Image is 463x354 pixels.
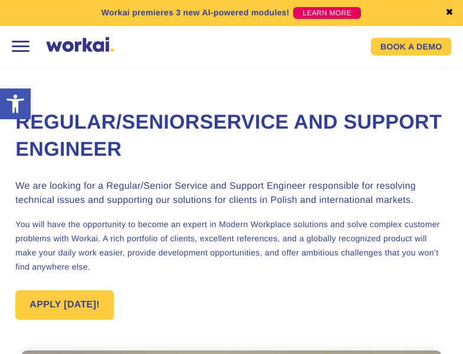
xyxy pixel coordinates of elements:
span: Service and Support Engineer [15,111,442,160]
a: LEARN MORE [293,7,361,19]
h3: We are looking for a Regular/Senior Service and Support Engineer responsible for resolving techni... [15,179,447,208]
a: APPLY [DATE]! [15,290,114,320]
span: You will have the opportunity to become an expert in Modern Workplace solutions and solve complex... [15,219,440,271]
p: Workai premieres 3 new AI-powered modules! [101,6,290,19]
a: ✖ [445,8,454,18]
a: BOOK A DEMO [371,38,451,55]
span: Regular/Senior [15,111,199,133]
